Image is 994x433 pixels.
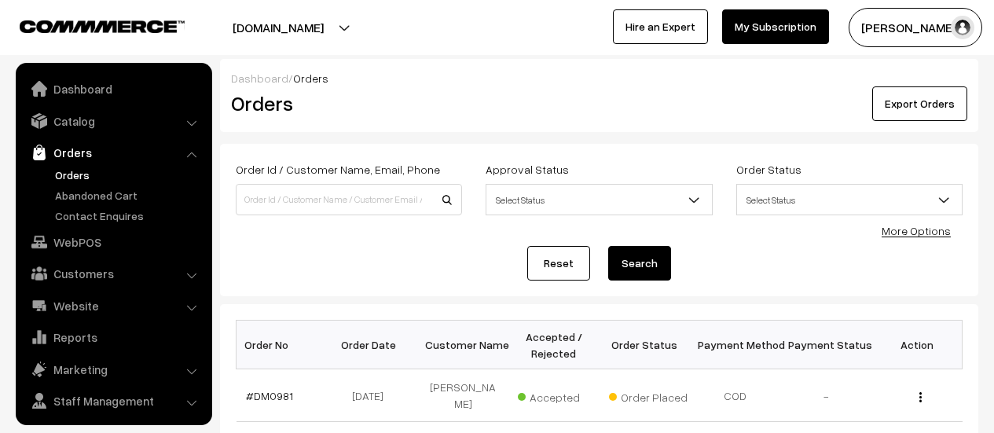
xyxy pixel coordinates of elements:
a: Dashboard [231,72,288,85]
button: Search [608,246,671,281]
button: [PERSON_NAME] [849,8,982,47]
a: My Subscription [722,9,829,44]
th: Customer Name [418,321,509,369]
a: Orders [51,167,207,183]
a: Abandoned Cart [51,187,207,204]
a: Marketing [20,355,207,383]
td: [PERSON_NAME] [418,369,509,422]
span: Select Status [486,184,712,215]
a: Orders [20,138,207,167]
span: Select Status [486,186,711,214]
img: user [951,16,974,39]
a: #DM0981 [246,389,293,402]
th: Order Status [600,321,691,369]
h2: Orders [231,91,460,116]
a: Hire an Expert [613,9,708,44]
label: Order Id / Customer Name, Email, Phone [236,161,440,178]
a: COMMMERCE [20,16,157,35]
span: Select Status [736,184,963,215]
span: Select Status [737,186,962,214]
input: Order Id / Customer Name / Customer Email / Customer Phone [236,184,462,215]
td: COD [690,369,781,422]
span: Order Placed [609,385,688,405]
label: Approval Status [486,161,569,178]
a: Reset [527,246,590,281]
a: Catalog [20,107,207,135]
label: Order Status [736,161,801,178]
span: Orders [293,72,328,85]
a: Customers [20,259,207,288]
div: / [231,70,967,86]
a: Staff Management [20,387,207,415]
td: - [781,369,872,422]
th: Order Date [327,321,418,369]
span: Accepted [518,385,596,405]
a: Dashboard [20,75,207,103]
a: More Options [882,224,951,237]
td: [DATE] [327,369,418,422]
th: Payment Status [781,321,872,369]
a: Contact Enquires [51,207,207,224]
a: WebPOS [20,228,207,256]
a: Website [20,292,207,320]
th: Action [871,321,963,369]
th: Accepted / Rejected [508,321,600,369]
th: Order No [237,321,328,369]
button: Export Orders [872,86,967,121]
a: Reports [20,323,207,351]
th: Payment Method [690,321,781,369]
img: COMMMERCE [20,20,185,32]
button: [DOMAIN_NAME] [178,8,379,47]
img: Menu [919,392,922,402]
